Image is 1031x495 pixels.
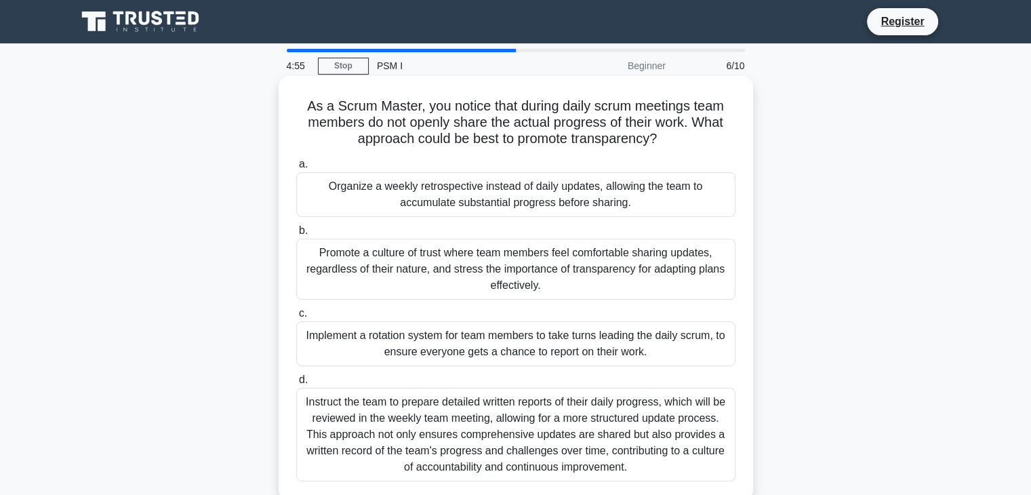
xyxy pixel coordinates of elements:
span: c. [299,307,307,319]
div: 6/10 [674,52,753,79]
a: Register [872,13,932,30]
div: PSM I [369,52,555,79]
span: b. [299,224,308,236]
div: Instruct the team to prepare detailed written reports of their daily progress, which will be revi... [296,388,735,481]
span: a. [299,158,308,170]
div: Implement a rotation system for team members to take turns leading the daily scrum, to ensure eve... [296,321,735,366]
div: Promote a culture of trust where team members feel comfortable sharing updates, regardless of the... [296,239,735,300]
div: Organize a weekly retrospective instead of daily updates, allowing the team to accumulate substan... [296,172,735,217]
div: Beginner [555,52,674,79]
h5: As a Scrum Master, you notice that during daily scrum meetings team members do not openly share t... [295,98,737,148]
div: 4:55 [279,52,318,79]
span: d. [299,374,308,385]
a: Stop [318,58,369,75]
